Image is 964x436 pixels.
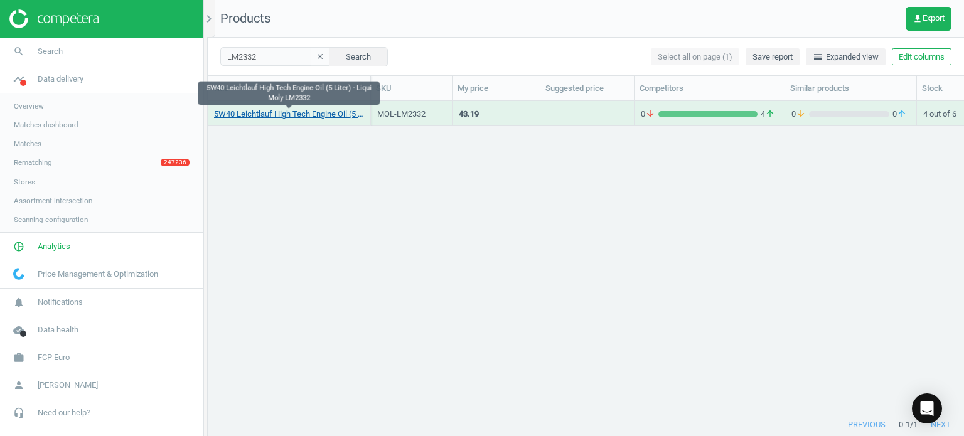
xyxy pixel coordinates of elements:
div: — [547,109,553,124]
i: notifications [7,290,31,314]
span: Data health [38,324,78,336]
div: 5W40 Leichtlauf High Tech Engine Oil (5 Liter) - Liqui Moly LM2332 [198,82,380,105]
div: Competitors [640,83,779,94]
i: arrow_upward [897,109,907,120]
span: [PERSON_NAME] [38,380,98,391]
button: get_appExport [906,7,951,31]
span: 4 [758,109,778,120]
i: pie_chart_outlined [7,235,31,258]
i: headset_mic [7,401,31,425]
i: person [7,373,31,397]
span: 247236 [161,159,190,166]
span: Export [913,14,945,24]
button: horizontal_splitExpanded view [806,48,886,66]
span: 0 [791,109,809,120]
div: Suggested price [545,83,629,94]
span: 0 [889,109,910,120]
span: Save report [752,51,793,63]
span: Notifications [38,297,83,308]
i: horizontal_split [813,52,823,62]
span: Overview [14,101,44,111]
i: work [7,346,31,370]
i: arrow_downward [796,109,806,120]
span: 0 [641,109,658,120]
img: wGWNvw8QSZomAAAAABJRU5ErkJggg== [13,268,24,280]
span: FCP Euro [38,352,70,363]
i: search [7,40,31,63]
span: Scanning configuration [14,215,88,225]
span: Assortment intersection [14,196,92,206]
span: Expanded view [813,51,879,63]
button: previous [835,413,899,436]
span: Analytics [38,241,70,252]
span: Need our help? [38,407,90,418]
button: clear [311,48,329,66]
button: Edit columns [892,48,951,66]
i: cloud_done [7,318,31,342]
img: ajHJNr6hYgQAAAAASUVORK5CYII= [9,9,99,28]
span: Products [220,11,270,26]
i: chevron_right [201,11,217,26]
div: 43.19 [459,109,479,120]
span: Search [38,46,63,57]
input: SKU/Title search [220,47,330,66]
button: next [918,413,964,436]
span: 0 - 1 [899,419,910,430]
span: Matches dashboard [14,120,78,130]
span: Select all on page (1) [658,51,732,63]
button: Select all on page (1) [651,48,739,66]
button: Save report [746,48,800,66]
div: Open Intercom Messenger [912,393,942,423]
a: 5W40 Leichtlauf High Tech Engine Oil (5 Liter) - Liqui Moly LM2332 [214,109,364,120]
span: Matches [14,139,41,149]
div: grid [208,101,964,403]
i: timeline [7,67,31,91]
i: get_app [913,14,923,24]
span: Price Management & Optimization [38,269,158,280]
span: Stores [14,177,35,187]
div: MOL-LM2332 [377,109,446,120]
button: Search [329,47,388,66]
div: Similar products [790,83,911,94]
span: Data delivery [38,73,83,85]
span: / 1 [910,419,918,430]
div: SKU [376,83,447,94]
span: Rematching [14,157,52,167]
i: clear [316,52,324,61]
div: My price [458,83,535,94]
i: arrow_downward [645,109,655,120]
i: arrow_upward [765,109,775,120]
